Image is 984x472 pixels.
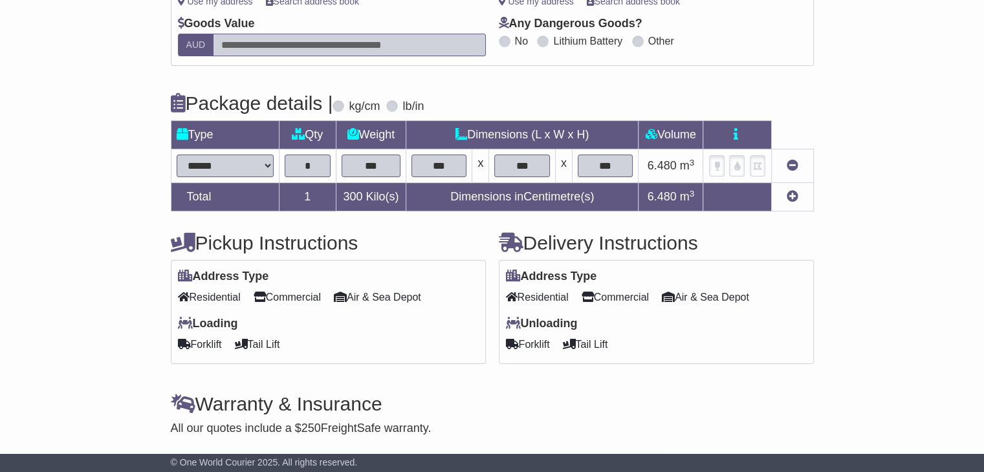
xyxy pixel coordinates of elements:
[563,334,608,354] span: Tail Lift
[680,159,695,172] span: m
[301,422,321,434] span: 250
[171,422,814,436] div: All our quotes include a $ FreightSafe warranty.
[178,287,241,307] span: Residential
[553,35,622,47] label: Lithium Battery
[178,270,269,284] label: Address Type
[662,287,749,307] span: Air & Sea Depot
[171,393,814,414] h4: Warranty & Insurance
[648,190,677,203] span: 6.480
[178,334,222,354] span: Forklift
[515,35,528,47] label: No
[171,121,279,149] td: Type
[690,189,695,198] sup: 3
[506,334,550,354] span: Forklift
[582,287,649,307] span: Commercial
[336,183,406,211] td: Kilo(s)
[787,190,798,203] a: Add new item
[279,121,336,149] td: Qty
[648,159,677,172] span: 6.480
[178,17,255,31] label: Goods Value
[680,190,695,203] span: m
[171,232,486,253] h4: Pickup Instructions
[235,334,280,354] span: Tail Lift
[402,100,424,114] label: lb/in
[506,317,578,331] label: Unloading
[343,190,362,203] span: 300
[254,287,321,307] span: Commercial
[171,183,279,211] td: Total
[178,34,214,56] label: AUD
[506,287,569,307] span: Residential
[787,159,798,172] a: Remove this item
[506,270,597,284] label: Address Type
[178,317,238,331] label: Loading
[279,183,336,211] td: 1
[349,100,380,114] label: kg/cm
[171,457,358,467] span: © One World Courier 2025. All rights reserved.
[499,232,814,253] h4: Delivery Instructions
[555,149,572,183] td: x
[690,158,695,167] sup: 3
[639,121,703,149] td: Volume
[472,149,489,183] td: x
[171,92,333,114] h4: Package details |
[334,287,421,307] span: Air & Sea Depot
[648,35,674,47] label: Other
[499,17,642,31] label: Any Dangerous Goods?
[406,121,638,149] td: Dimensions (L x W x H)
[406,183,638,211] td: Dimensions in Centimetre(s)
[336,121,406,149] td: Weight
